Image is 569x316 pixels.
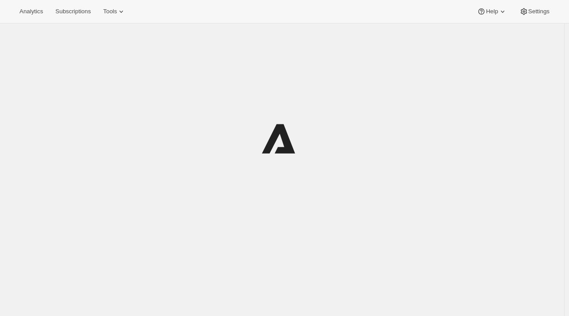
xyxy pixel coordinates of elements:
span: Analytics [19,8,43,15]
button: Settings [514,5,555,18]
span: Tools [103,8,117,15]
span: Subscriptions [55,8,91,15]
button: Tools [98,5,131,18]
button: Help [472,5,512,18]
span: Settings [528,8,550,15]
button: Subscriptions [50,5,96,18]
span: Help [486,8,498,15]
button: Analytics [14,5,48,18]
